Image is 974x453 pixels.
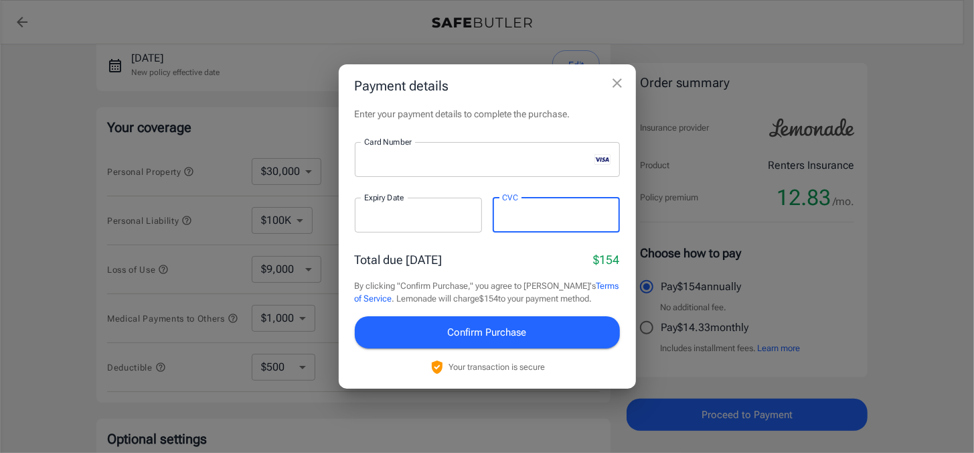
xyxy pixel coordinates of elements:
[449,361,546,373] p: Your transaction is secure
[604,70,631,96] button: close
[502,192,518,203] label: CVC
[364,136,412,147] label: Card Number
[355,107,620,121] p: Enter your payment details to complete the purchase.
[339,64,636,107] h2: Payment details
[355,251,442,269] p: Total due [DATE]
[355,316,620,348] button: Confirm Purchase
[594,154,611,165] svg: visa
[594,251,620,269] p: $154
[355,279,620,306] p: By clicking "Confirm Purchase," you agree to [PERSON_NAME]'s . Lemonade will charge $154 to your ...
[502,208,611,221] iframe: Secure CVC input frame
[364,153,589,166] iframe: Secure card number input frame
[448,324,527,341] span: Confirm Purchase
[364,208,473,221] iframe: Secure expiration date input frame
[364,192,404,203] label: Expiry Date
